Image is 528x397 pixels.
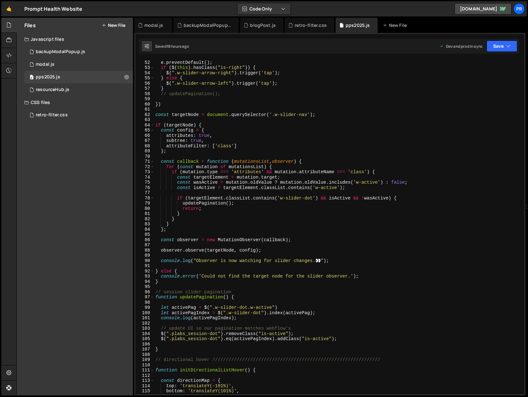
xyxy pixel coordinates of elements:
[135,373,154,378] div: 112
[24,5,82,13] div: Prompt Health Website
[135,279,154,284] div: 94
[135,284,154,290] div: 95
[135,227,154,232] div: 84
[167,44,189,49] div: 18 hours ago
[36,62,54,67] div: modal.js
[135,86,154,91] div: 57
[513,3,525,15] a: Pr
[135,206,154,211] div: 80
[36,87,69,93] div: resourceHub.js
[135,123,154,128] div: 64
[135,175,154,180] div: 74
[135,274,154,279] div: 93
[346,22,370,28] div: pps2025.js
[135,112,154,118] div: 62
[135,347,154,352] div: 107
[135,211,154,217] div: 81
[135,388,154,394] div: 115
[135,315,154,321] div: 101
[237,3,291,15] button: Code Only
[24,83,133,96] div: 16625/45859.js
[135,321,154,326] div: 102
[135,300,154,305] div: 98
[135,290,154,295] div: 96
[135,133,154,138] div: 66
[440,44,483,49] div: Dev and prod in sync
[155,44,189,49] div: Saved
[135,248,154,253] div: 88
[135,269,154,274] div: 92
[36,112,68,118] div: retro-filter.css
[135,107,154,112] div: 61
[135,180,154,185] div: 75
[135,242,154,248] div: 87
[135,60,154,65] div: 52
[135,357,154,363] div: 109
[135,253,154,258] div: 89
[135,201,154,206] div: 79
[135,305,154,310] div: 99
[24,109,133,121] div: 16625/45443.css
[17,96,133,109] div: CSS files
[135,196,154,201] div: 78
[135,383,154,389] div: 114
[135,217,154,222] div: 82
[135,65,154,70] div: 53
[135,96,154,102] div: 59
[135,159,154,164] div: 71
[135,326,154,331] div: 103
[135,222,154,227] div: 83
[135,149,154,154] div: 69
[135,331,154,337] div: 104
[144,22,163,28] div: modal.js
[135,102,154,107] div: 60
[102,23,125,28] button: New File
[135,232,154,237] div: 85
[24,46,133,58] div: 16625/45860.js
[135,378,154,383] div: 113
[24,22,36,29] h2: Files
[135,154,154,159] div: 70
[24,58,133,71] div: 16625/46324.js
[455,3,512,15] a: [DOMAIN_NAME]
[135,310,154,316] div: 100
[135,368,154,373] div: 111
[250,22,276,28] div: blogPost.js
[135,117,154,123] div: 63
[17,33,133,46] div: Javascript files
[135,76,154,81] div: 55
[135,342,154,347] div: 106
[135,336,154,342] div: 105
[135,164,154,170] div: 72
[135,144,154,149] div: 68
[487,40,517,52] button: Save
[135,363,154,368] div: 110
[135,128,154,133] div: 65
[135,81,154,86] div: 56
[135,258,154,264] div: 90
[184,22,231,28] div: backupModalPopup.js
[135,263,154,269] div: 91
[1,1,17,16] a: 🤙
[295,22,327,28] div: retro-filter.css
[135,138,154,144] div: 67
[135,70,154,76] div: 54
[36,74,60,80] div: pps2025.js
[24,71,133,83] div: 16625/45293.js
[135,352,154,357] div: 108
[135,185,154,191] div: 76
[135,169,154,175] div: 73
[30,75,34,80] span: 0
[135,190,154,196] div: 77
[135,295,154,300] div: 97
[135,237,154,243] div: 86
[383,22,409,28] div: New File
[135,91,154,97] div: 58
[36,49,85,55] div: backupModalPopup.js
